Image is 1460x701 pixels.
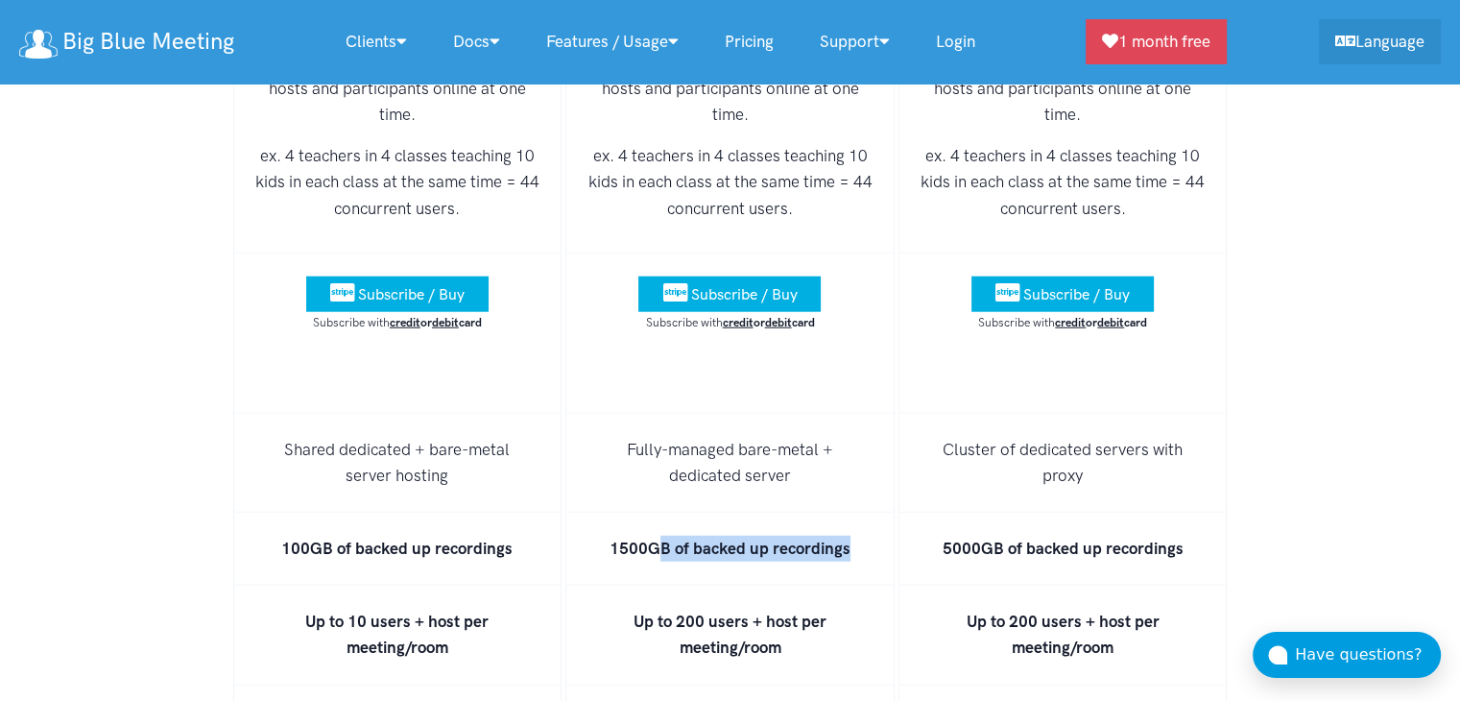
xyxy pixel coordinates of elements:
u: debit [1097,315,1124,329]
strong: or card [390,315,482,329]
u: debit [432,315,459,329]
small: Subscribe with [645,315,814,329]
p: ex. 4 teachers in 4 classes teaching 10 kids in each class at the same time = 44 concurrent users. [915,143,1211,222]
u: credit [722,315,753,329]
a: Pricing [702,21,797,62]
iframe: PayPal [634,348,826,381]
a: Clients [323,21,430,62]
strong: 100GB of backed up recordings [281,539,513,558]
small: Subscribe with [313,315,482,329]
a: Features / Usage [523,21,702,62]
span: Subscribe / Buy [1023,285,1130,303]
strong: Up to 200 users + host per meeting/room [634,612,826,657]
span: Subscribe / Buy [358,285,465,303]
strong: or card [1055,315,1147,329]
li: Cluster of dedicated servers with proxy [898,414,1228,513]
li: Shared dedicated + bare-metal server hosting [233,414,562,513]
u: credit [1055,315,1086,329]
u: credit [390,315,420,329]
a: Language [1319,19,1441,64]
strong: 1500GB of backed up recordings [610,539,850,558]
a: Login [913,21,998,62]
a: Support [797,21,913,62]
a: Docs [430,21,523,62]
li: Fully-managed bare-metal + dedicated server [565,414,895,513]
a: Big Blue Meeting [19,21,234,62]
button: Have questions? [1253,632,1441,678]
u: debit [764,315,791,329]
strong: Up to 10 users + host per meeting/room [305,612,489,657]
strong: 5000GB of backed up recordings [943,539,1184,558]
small: Subscribe with [978,315,1147,329]
p: ex. 4 teachers in 4 classes teaching 10 kids in each class at the same time = 44 concurrent users. [250,143,546,222]
img: logo [19,30,58,59]
span: Subscribe / Buy [690,285,797,303]
iframe: PayPal [301,348,493,381]
iframe: PayPal [967,348,1159,381]
strong: Up to 200 users + host per meeting/room [967,612,1160,657]
p: ex. 4 teachers in 4 classes teaching 10 kids in each class at the same time = 44 concurrent users. [582,143,878,222]
a: 1 month free [1086,19,1227,64]
div: Have questions? [1295,642,1441,667]
strong: or card [722,315,814,329]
